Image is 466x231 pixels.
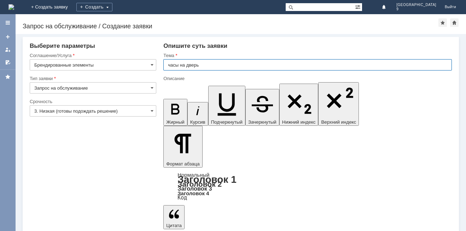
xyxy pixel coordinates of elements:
[2,44,13,55] a: Мои заявки
[23,23,438,30] div: Запрос на обслуживание / Создание заявки
[163,99,187,126] button: Жирный
[8,4,14,10] img: logo
[248,119,276,125] span: Зачеркнутый
[163,126,202,168] button: Формат абзаца
[279,84,319,126] button: Нижний индекс
[76,3,112,11] div: Создать
[30,76,155,81] div: Тип заявки
[396,3,436,7] span: [GEOGRAPHIC_DATA]
[166,223,182,228] span: Цитата
[211,119,243,125] span: Подчеркнутый
[2,57,13,68] a: Мои согласования
[163,43,227,49] span: Опишите суть заявки
[177,174,237,185] a: Заголовок 1
[177,172,209,178] a: Нормальный
[2,31,13,43] a: Создать заявку
[177,190,209,196] a: Заголовок 4
[245,89,279,126] button: Зачеркнутый
[177,195,187,201] a: Код
[396,7,436,11] span: 9
[177,185,212,192] a: Заголовок 3
[438,18,447,27] div: Добавить в избранное
[163,53,450,58] div: Тема
[187,102,208,126] button: Курсив
[450,18,459,27] div: Сделать домашней страницей
[163,76,450,81] div: Описание
[163,173,452,200] div: Формат абзаца
[190,119,205,125] span: Курсив
[177,180,222,188] a: Заголовок 2
[208,86,245,126] button: Подчеркнутый
[166,119,185,125] span: Жирный
[321,119,356,125] span: Верхний индекс
[30,53,155,58] div: Соглашение/Услуга
[355,3,362,10] span: Расширенный поиск
[166,161,199,167] span: Формат абзаца
[282,119,316,125] span: Нижний индекс
[318,82,359,126] button: Верхний индекс
[8,4,14,10] a: Перейти на домашнюю страницу
[30,43,95,49] span: Выберите параметры
[30,99,155,104] div: Срочность
[163,205,185,229] button: Цитата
